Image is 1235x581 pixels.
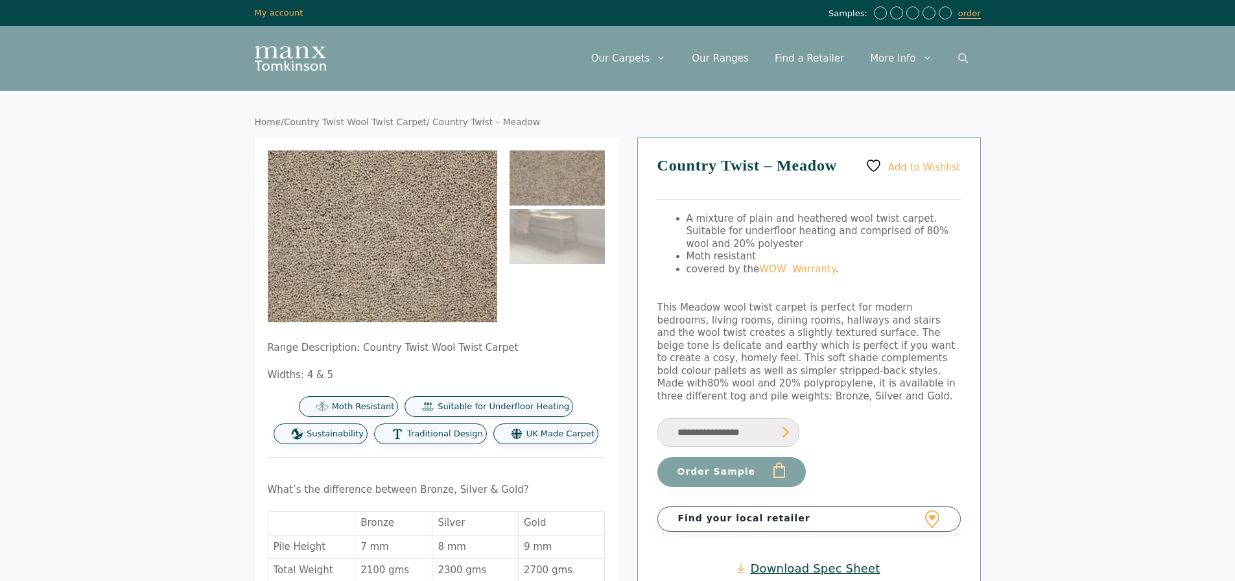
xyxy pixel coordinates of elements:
[657,377,956,402] span: 80% wool and 20% polypropylene, it is available in three different tog and pile weights: Bronze, ...
[432,536,519,560] td: 8 mm
[687,263,961,276] li: covered by the .
[578,39,981,78] nav: Primary
[526,429,594,440] span: UK Made Carpet
[759,263,835,275] a: WOW Warranty
[657,302,956,389] span: This Meadow wool twist carpet is perfect for modern bedrooms, living rooms, dining rooms, hallway...
[737,561,880,576] a: Download Spec Sheet
[578,39,679,78] a: Our Carpets
[268,342,605,355] p: Range Description: Country Twist Wool Twist Carpet
[255,8,303,18] a: My account
[255,117,981,128] nav: Breadcrumb
[255,46,326,71] img: Manx Tomkinson
[865,158,960,174] a: Add to Wishlist
[255,117,281,127] a: Home
[945,39,981,78] a: Open Search Bar
[355,536,432,560] td: 7 mm
[268,536,356,560] td: Pile Height
[432,512,519,536] td: Silver
[332,401,395,412] span: Moth Resistant
[657,158,961,200] h1: Country Twist – Meadow
[268,150,497,323] img: Country Twist - Meadow
[268,369,605,382] p: Widths: 4 & 5
[829,8,871,19] span: Samples:
[510,209,605,264] img: Country Twist - Meadow - Image 2
[519,536,605,560] td: 9 mm
[407,429,483,440] span: Traditional Design
[958,8,981,19] a: order
[307,429,364,440] span: Sustainability
[687,213,949,250] span: A mixture of plain and heathered wool twist carpet. Suitable for underfloor heating and comprised...
[438,401,569,412] span: Suitable for Underfloor Heating
[519,512,605,536] td: Gold
[687,250,757,262] span: Moth resistant
[268,484,605,497] p: What’s the difference between Bronze, Silver & Gold?
[510,150,605,206] img: Country Twist - Meadow
[679,39,762,78] a: Our Ranges
[657,506,961,531] a: Find your local retailer
[657,457,806,487] button: Order Sample
[888,161,961,172] span: Add to Wishlist
[355,512,432,536] td: Bronze
[284,117,427,127] a: Country Twist Wool Twist Carpet
[762,39,857,78] a: Find a Retailer
[857,39,945,78] a: More Info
